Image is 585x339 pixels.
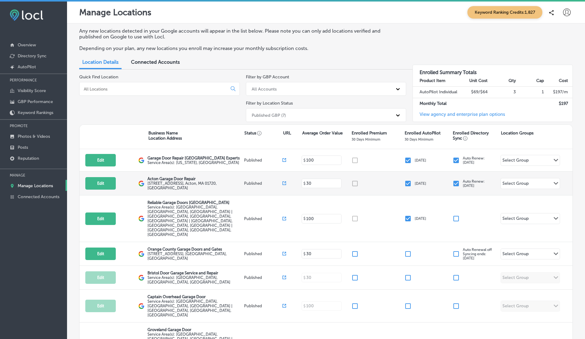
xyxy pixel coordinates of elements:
div: Select Group [502,216,529,223]
label: Filter by Location Status [246,101,293,106]
img: logo [138,157,144,163]
p: $ [303,158,306,162]
span: Syncing ends: [DATE] [463,252,486,260]
p: Any new locations detected in your Google accounts will appear in the list below. Please note you... [79,28,400,40]
label: Filter by GBP Account [246,74,289,80]
p: Published [244,252,283,256]
td: AutoPilot Individual [413,87,460,98]
p: Published [244,275,283,280]
img: fda3e92497d09a02dc62c9cd864e3231.png [10,9,43,21]
p: Enrolled Premium [352,130,387,136]
p: 30 Days Minimum [352,137,380,141]
td: $ 197 [544,98,573,109]
p: AutoPilot [18,64,36,70]
p: Status [244,130,283,136]
p: Directory Sync [18,53,47,59]
td: Monthly Total [413,98,460,109]
p: $ [303,216,306,221]
img: logo [138,303,144,309]
img: logo [138,216,144,222]
p: [DATE] [415,158,426,162]
label: [STREET_ADDRESS] , [GEOGRAPHIC_DATA], [GEOGRAPHIC_DATA] [147,252,243,261]
h3: Enrolled Summary Totals [413,65,573,75]
p: Manage Locations [18,183,53,188]
th: Cap [516,75,544,87]
p: Auto Renewal off [463,248,492,260]
span: Connected Accounts [131,59,180,65]
p: Enrolled Directory Sync [453,130,498,141]
td: $69/$64 [460,87,488,98]
td: 1 [516,87,544,98]
a: View agency and enterprise plan options [413,112,505,122]
p: Connected Accounts [18,194,59,199]
span: Connecticut, USA [147,160,239,165]
button: Edit [85,212,116,225]
p: $ [303,181,306,186]
p: Location Groups [501,130,534,136]
img: logo [138,180,144,187]
p: Photos & Videos [18,134,50,139]
span: Essex County, MA, USA | Middlesex County, MA, USA | Strafford County, NH, USA | Rockingham County... [147,205,232,237]
label: [STREET_ADDRESS] , Acton, MA 01720, [GEOGRAPHIC_DATA] [147,181,243,190]
p: Acton Garage Door Repair [147,177,243,181]
div: All Accounts [252,86,277,91]
p: URL [283,130,291,136]
p: Orange County Garage Doors and Gates [147,247,243,252]
th: Cost [544,75,573,87]
p: Posts [18,145,28,150]
span: Middlesex County, MA, USA | Worcester County, MA, USA [147,299,232,317]
img: logo [138,251,144,257]
button: Edit [85,271,116,284]
label: Quick Find Location [79,74,118,80]
p: Bristol Door Garage Service and Repair [147,271,243,275]
button: Edit [85,154,116,166]
p: Published [244,158,283,162]
div: Select Group [502,251,529,258]
p: Published [244,304,283,308]
th: Qty [488,75,516,87]
p: Reliable Garage Doors [GEOGRAPHIC_DATA] [147,200,243,205]
p: Overview [18,42,36,48]
div: Select Group [502,158,529,165]
button: Edit [85,248,116,260]
p: $ [303,252,306,256]
p: Auto Renew: [DATE] [463,156,485,165]
p: Visibility Score [18,88,46,93]
th: Unit Cost [460,75,488,87]
span: Location Details [82,59,119,65]
p: Depending on your plan, any new locations you enroll may increase your monthly subscription costs. [79,45,400,51]
p: Auto Renew: [DATE] [463,179,485,188]
p: [DATE] [415,181,426,186]
img: logo [138,275,144,281]
p: Average Order Value [302,130,343,136]
input: All Locations [83,86,226,92]
span: Hartford County, CT, USA [147,275,230,284]
p: Keyword Rankings [18,110,53,115]
p: Manage Locations [79,7,151,17]
p: Garage Door Repair [GEOGRAPHIC_DATA] Experts [147,156,240,160]
p: Captain Overhead Garage Door [147,294,243,299]
p: [DATE] [415,216,426,221]
p: Published [244,216,283,221]
p: Groveland Garage Door [147,327,243,332]
strong: Product Item [420,78,445,83]
span: Keyword Ranking Credits: 1,827 [467,6,542,19]
td: 3 [488,87,516,98]
div: Select Group [502,181,529,188]
div: Published GBP (7) [252,112,286,118]
p: 30 Days Minimum [405,137,433,141]
p: Enrolled AutoPilot [405,130,441,136]
p: Published [244,181,283,186]
td: $ 197 /m [544,87,573,98]
p: Reputation [18,156,39,161]
p: GBP Performance [18,99,53,104]
button: Edit [85,300,116,312]
button: Edit [85,177,116,190]
p: Business Name Location Address [148,130,182,141]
